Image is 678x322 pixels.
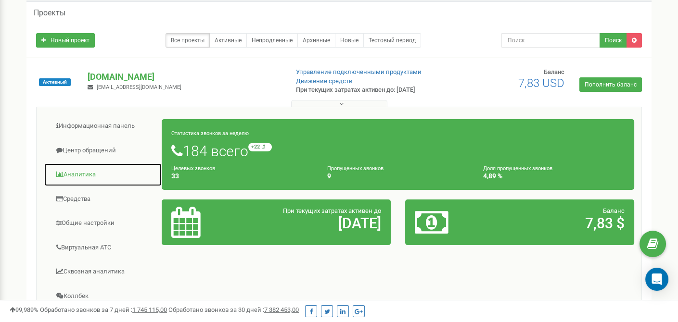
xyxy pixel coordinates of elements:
[44,211,162,235] a: Общие настройки
[34,9,65,17] h5: Проекты
[489,215,625,231] h2: 7,83 $
[297,33,335,48] a: Архивные
[10,306,38,313] span: 99,989%
[246,215,382,231] h2: [DATE]
[579,77,642,92] a: Пополнить баланс
[296,68,422,75] a: Управление подключенными продуктами
[97,84,181,90] span: [EMAIL_ADDRESS][DOMAIN_NAME]
[171,165,215,172] small: Целевых звонков
[132,306,167,313] u: 1 745 115,00
[44,260,162,284] a: Сквозная аналитика
[44,285,162,308] a: Коллбек
[40,306,167,313] span: Обработано звонков за 7 дней :
[501,33,600,48] input: Поиск
[327,173,469,180] h4: 9
[88,71,280,83] p: [DOMAIN_NAME]
[335,33,364,48] a: Новые
[44,163,162,186] a: Аналитика
[171,130,249,136] small: Статистика звонков за неделю
[283,207,381,214] span: При текущих затратах активен до
[44,236,162,260] a: Виртуальная АТС
[363,33,421,48] a: Тестовый период
[168,306,299,313] span: Обработано звонков за 30 дней :
[483,165,552,172] small: Доля пропущенных звонков
[44,114,162,138] a: Информационная панель
[171,173,313,180] h4: 33
[645,268,668,291] div: Open Intercom Messenger
[44,139,162,162] a: Центр обращений
[171,143,625,159] h1: 184 всего
[327,165,384,172] small: Пропущенных звонков
[39,78,71,86] span: Активный
[209,33,247,48] a: Активные
[248,143,272,151] small: +22
[296,86,436,95] p: При текущих затратах активен до: [DATE]
[166,33,210,48] a: Все проекты
[483,173,625,180] h4: 4,89 %
[264,306,299,313] u: 7 382 453,00
[544,68,564,75] span: Баланс
[603,207,625,214] span: Баланс
[36,33,95,48] a: Новый проект
[518,76,564,90] span: 7,83 USD
[246,33,298,48] a: Непродленные
[44,187,162,211] a: Средства
[296,77,352,85] a: Движение средств
[600,33,627,48] button: Поиск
